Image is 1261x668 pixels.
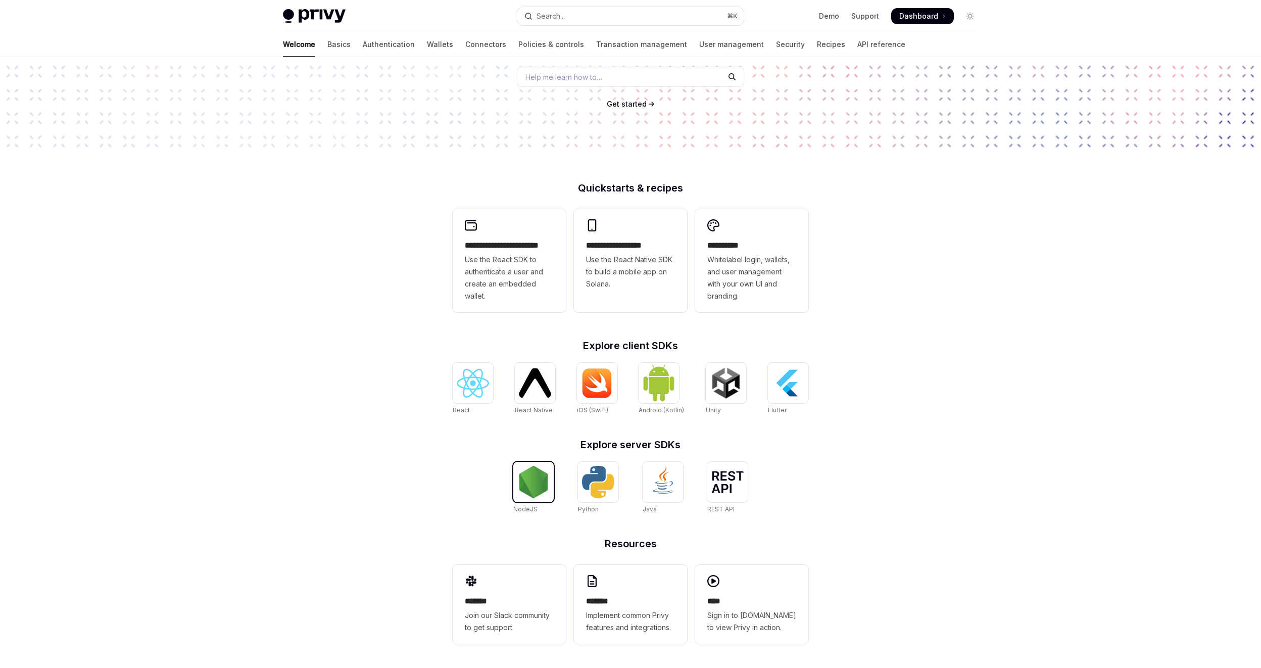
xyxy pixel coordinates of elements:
[453,565,566,644] a: **** **Join our Slack community to get support.
[519,368,551,397] img: React Native
[515,363,555,415] a: React NativeReact Native
[513,505,538,513] span: NodeJS
[465,254,554,302] span: Use the React SDK to authenticate a user and create an embedded wallet.
[857,32,905,57] a: API reference
[817,32,845,57] a: Recipes
[586,609,675,634] span: Implement common Privy features and integrations.
[581,368,613,398] img: iOS (Swift)
[517,466,550,498] img: NodeJS
[525,72,602,82] span: Help me learn how to…
[283,9,346,23] img: light logo
[707,505,735,513] span: REST API
[586,254,675,290] span: Use the React Native SDK to build a mobile app on Solana.
[283,32,315,57] a: Welcome
[427,32,453,57] a: Wallets
[457,369,489,398] img: React
[327,32,351,57] a: Basics
[453,363,493,415] a: ReactReact
[643,505,657,513] span: Java
[899,11,938,21] span: Dashboard
[768,406,787,414] span: Flutter
[768,363,808,415] a: FlutterFlutter
[639,406,684,414] span: Android (Kotlin)
[453,341,808,351] h2: Explore client SDKs
[582,466,614,498] img: Python
[465,609,554,634] span: Join our Slack community to get support.
[707,609,796,634] span: Sign in to [DOMAIN_NAME] to view Privy in action.
[453,539,808,549] h2: Resources
[647,466,679,498] img: Java
[706,363,746,415] a: UnityUnity
[819,11,839,21] a: Demo
[607,99,647,109] a: Get started
[577,406,608,414] span: iOS (Swift)
[453,183,808,193] h2: Quickstarts & recipes
[695,209,808,312] a: **** *****Whitelabel login, wallets, and user management with your own UI and branding.
[706,406,721,414] span: Unity
[727,12,738,20] span: ⌘ K
[962,8,978,24] button: Toggle dark mode
[537,10,565,22] div: Search...
[851,11,879,21] a: Support
[578,505,599,513] span: Python
[574,565,687,644] a: **** **Implement common Privy features and integrations.
[515,406,553,414] span: React Native
[363,32,415,57] a: Authentication
[577,363,617,415] a: iOS (Swift)iOS (Swift)
[643,364,675,402] img: Android (Kotlin)
[465,32,506,57] a: Connectors
[513,462,554,514] a: NodeJSNodeJS
[453,406,470,414] span: React
[578,462,618,514] a: PythonPython
[574,209,687,312] a: **** **** **** ***Use the React Native SDK to build a mobile app on Solana.
[707,254,796,302] span: Whitelabel login, wallets, and user management with your own UI and branding.
[643,462,683,514] a: JavaJava
[699,32,764,57] a: User management
[639,363,684,415] a: Android (Kotlin)Android (Kotlin)
[710,367,742,399] img: Unity
[517,7,744,25] button: Open search
[518,32,584,57] a: Policies & controls
[607,100,647,108] span: Get started
[695,565,808,644] a: ****Sign in to [DOMAIN_NAME] to view Privy in action.
[596,32,687,57] a: Transaction management
[707,462,748,514] a: REST APIREST API
[711,471,744,493] img: REST API
[776,32,805,57] a: Security
[453,440,808,450] h2: Explore server SDKs
[772,367,804,399] img: Flutter
[891,8,954,24] a: Dashboard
